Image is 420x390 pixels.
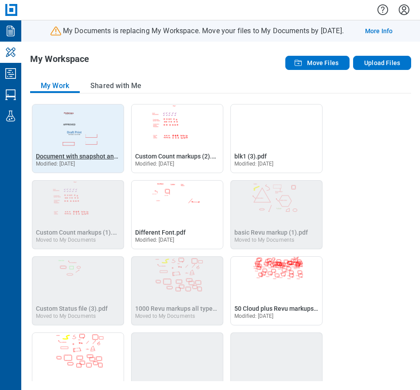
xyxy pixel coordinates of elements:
[234,313,274,319] span: Modified: [DATE]
[285,56,350,70] button: Move Files
[4,109,18,123] svg: Labs
[234,305,325,312] span: 50 Cloud plus Revu markups.pdf
[4,45,18,59] svg: My Workspace
[32,257,124,299] img: Custom Status file (3).pdf
[353,56,411,70] button: Upload Files
[63,26,344,36] p: My Documents is replacing My Workspace. Move your files to My Documents by [DATE].
[234,153,267,160] span: blk1 (3).pdf
[135,229,186,236] span: Different Font.pdf
[365,27,393,35] a: More Info
[131,180,223,249] div: Open Different Font.pdf in Editor
[32,333,124,375] img: 1000 Revu markups all types.pdf
[36,229,122,243] a: Moved to My Documents
[234,229,308,243] a: Moved to My Documents
[135,237,175,243] span: Modified: [DATE]
[4,66,18,81] svg: Studio Projects
[234,229,308,236] span: basic Revu markup (1).pdf
[36,381,128,388] span: 1000 Revu markups all types.pdf
[36,313,108,319] div: Moved to My Documents
[32,181,124,223] img: Custom Count markups (1).pdf
[131,256,223,325] div: 1000 Revu markups all types (1).pdf
[132,257,223,299] img: 1000 Revu markups all types (1).pdf
[132,333,223,375] img: blk1 (2).pdf
[30,79,80,93] button: My Work
[135,153,221,160] span: Custom Count markups (2).pdf
[231,181,322,223] img: basic Revu markup (1).pdf
[4,88,18,102] svg: Studio Sessions
[36,237,110,243] div: Moved to My Documents
[132,104,223,147] img: Custom Count markups (2).pdf
[80,79,152,93] button: Shared with Me
[135,381,167,388] span: blk1 (2).pdf
[234,161,274,167] span: Modified: [DATE]
[32,256,124,325] div: Custom Status file (3).pdf
[4,24,18,38] svg: Documents
[132,181,223,223] img: Different Font.pdf
[230,104,323,173] div: Open blk1 (3).pdf in Editor
[32,104,124,173] div: Open Document with snapshot and stamp markup.pdf in Editor
[135,305,236,319] a: Moved to My Documents
[135,305,236,312] span: 1000 Revu markups all types (1).pdf
[36,153,170,160] span: Document with snapshot and stamp markup.pdf
[30,54,89,68] h1: My Workspace
[231,257,322,299] img: 50 Cloud plus Revu markups.pdf
[32,104,124,147] img: Document with snapshot and stamp markup.pdf
[397,2,411,17] button: Settings
[230,180,323,249] div: basic Revu markup (1).pdf
[36,305,108,312] span: Custom Status file (3).pdf
[32,180,124,249] div: Custom Count markups (1).pdf
[307,58,338,67] span: Move Files
[135,313,210,319] div: Moved to My Documents
[231,333,322,375] img: blankdoc (2).pdf
[135,161,175,167] span: Modified: [DATE]
[234,237,308,243] div: Moved to My Documents
[231,104,322,147] img: blk1 (3).pdf
[234,381,280,388] span: blankdoc (2).pdf
[36,161,75,167] span: Modified: [DATE]
[131,104,223,173] div: Open Custom Count markups (2).pdf in Editor
[230,256,323,325] div: Open 50 Cloud plus Revu markups.pdf in Editor
[36,305,108,319] a: Moved to My Documents
[36,229,122,236] span: Custom Count markups (1).pdf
